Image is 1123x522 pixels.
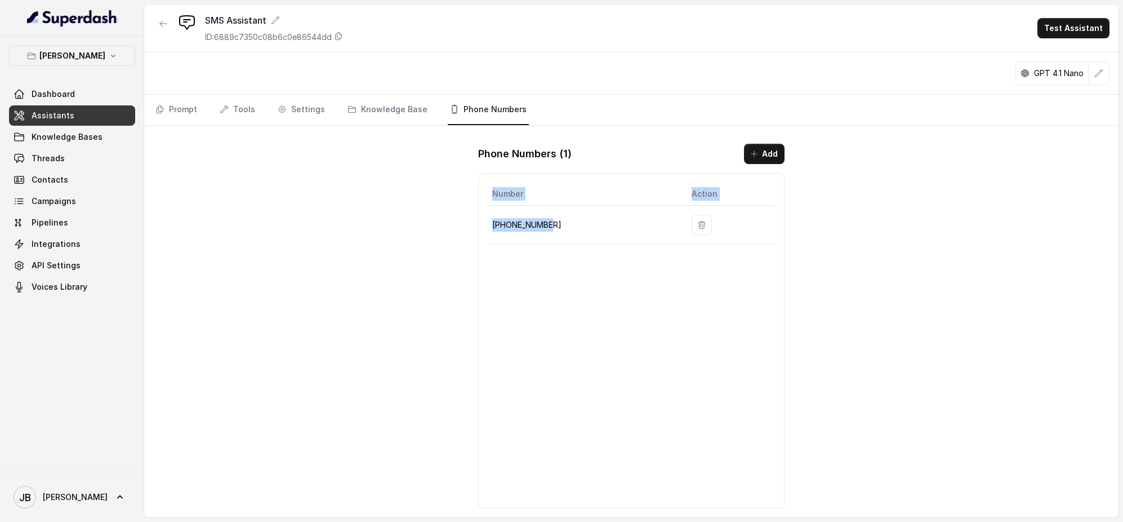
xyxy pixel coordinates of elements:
button: Add [744,144,785,164]
a: Phone Numbers [448,95,529,125]
span: Pipelines [32,217,68,228]
span: API Settings [32,260,81,271]
p: [PHONE_NUMBER] [492,218,674,232]
a: [PERSON_NAME] [9,481,135,513]
a: Tools [217,95,257,125]
span: Contacts [32,174,68,185]
a: Campaigns [9,191,135,211]
a: API Settings [9,255,135,276]
p: [PERSON_NAME] [39,49,105,63]
span: Dashboard [32,89,75,100]
span: Assistants [32,110,74,121]
span: Knowledge Bases [32,131,103,143]
th: Number [488,183,683,206]
a: Integrations [9,234,135,254]
a: Dashboard [9,84,135,104]
span: Threads [32,153,65,164]
p: GPT 4.1 Nano [1034,68,1084,79]
span: Voices Library [32,281,87,293]
a: Pipelines [9,213,135,233]
h1: Phone Numbers ( 1 ) [478,145,572,163]
p: ID: 6889c7350c08b6c0e86544dd [205,32,332,43]
a: Contacts [9,170,135,190]
span: Campaigns [32,196,76,207]
span: [PERSON_NAME] [43,492,108,503]
text: JB [19,492,31,503]
span: Integrations [32,238,81,250]
nav: Tabs [153,95,1109,125]
div: SMS Assistant [205,14,343,27]
button: [PERSON_NAME] [9,46,135,66]
a: Settings [275,95,327,125]
svg: openai logo [1020,69,1030,78]
th: Action [683,183,776,206]
button: Test Assistant [1037,18,1109,38]
a: Knowledge Bases [9,127,135,147]
a: Voices Library [9,277,135,297]
a: Prompt [153,95,199,125]
a: Knowledge Base [345,95,430,125]
img: light.svg [27,9,118,27]
a: Threads [9,148,135,169]
a: Assistants [9,105,135,126]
